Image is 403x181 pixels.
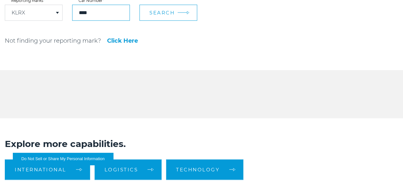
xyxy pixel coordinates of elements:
[12,10,25,15] a: KLRX
[95,159,162,180] a: Logistics arrow arrow
[166,159,243,180] a: Technology arrow arrow
[187,11,189,15] img: arrow
[107,38,138,44] a: Click Here
[176,167,220,172] span: Technology
[5,159,90,180] a: International arrow arrow
[371,150,403,181] iframe: Chat Widget
[5,138,398,150] h2: Explore more capabilities.
[5,37,101,45] p: Not finding your reporting mark?
[13,153,113,165] button: Do Not Sell or Share My Personal Information
[15,167,66,172] span: International
[139,5,197,21] button: Search arrow arrow
[149,10,175,16] span: Search
[105,167,138,172] span: Logistics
